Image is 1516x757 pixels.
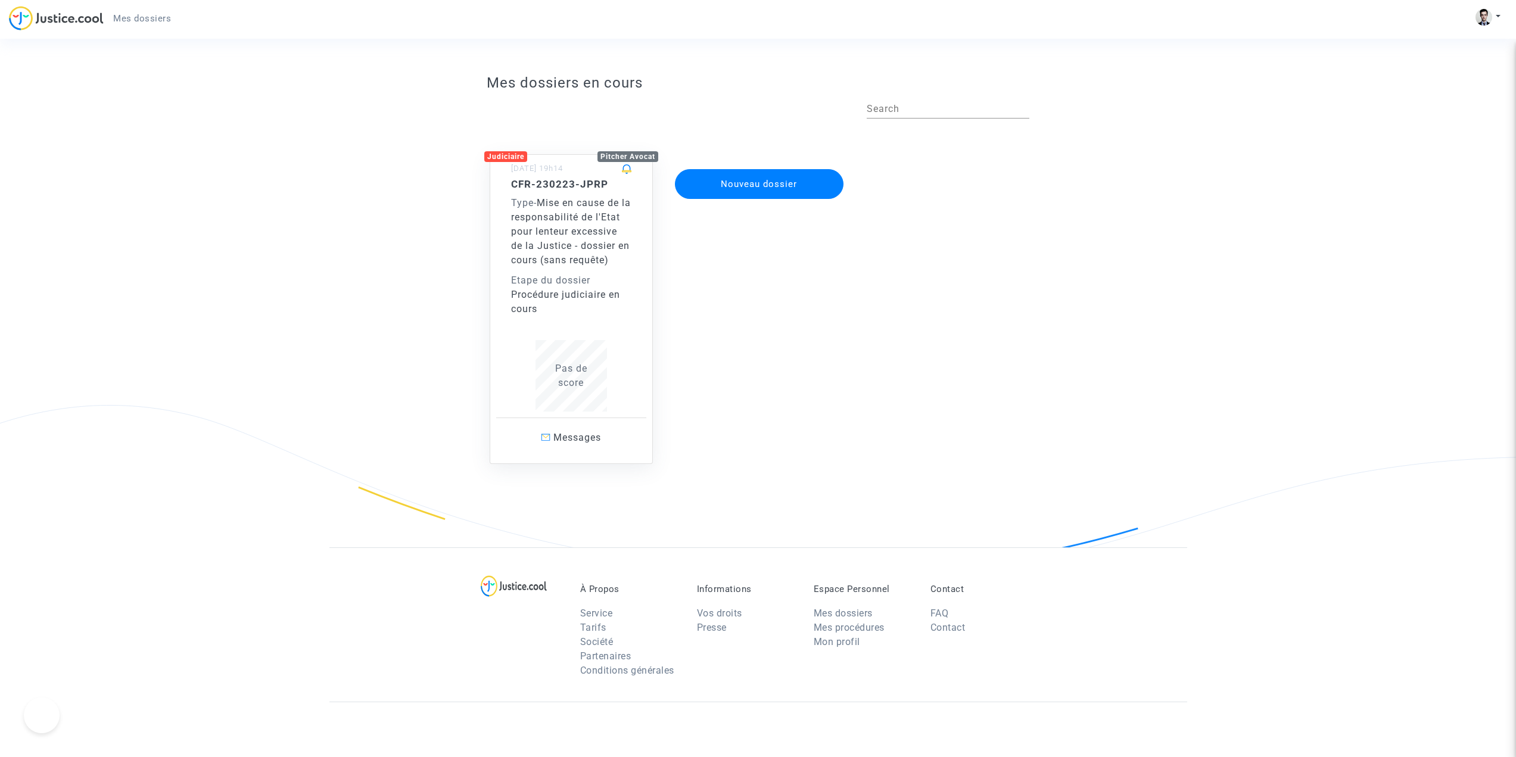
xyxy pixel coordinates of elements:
[104,10,180,27] a: Mes dossiers
[580,584,679,594] p: À Propos
[511,197,534,208] span: Type
[697,584,796,594] p: Informations
[930,584,1029,594] p: Contact
[814,584,913,594] p: Espace Personnel
[580,665,674,676] a: Conditions générales
[580,622,606,633] a: Tarifs
[511,197,537,208] span: -
[511,273,631,288] div: Etape du dossier
[675,169,844,199] button: Nouveau dossier
[930,608,949,619] a: FAQ
[511,197,631,266] span: Mise en cause de la responsabilité de l'Etat pour lenteur excessive de la Justice - dossier en co...
[484,151,527,162] div: Judiciaire
[496,418,646,457] a: Messages
[1475,9,1492,26] img: AGNmyxZjadicb0G3zJ-8OqgNy6PfJ6fQU_H7E9Xni9a7yA=s96-c
[553,432,601,443] span: Messages
[9,6,104,30] img: jc-logo.svg
[113,13,171,24] span: Mes dossiers
[674,161,845,173] a: Nouveau dossier
[580,650,631,662] a: Partenaires
[24,697,60,733] iframe: Help Scout Beacon - Open
[511,288,631,316] div: Procédure judiciaire en cours
[481,575,547,597] img: logo-lg.svg
[814,608,873,619] a: Mes dossiers
[580,636,614,647] a: Société
[697,622,727,633] a: Presse
[511,178,631,190] h5: CFR-230223-JPRP
[555,363,587,388] span: Pas de score
[478,130,665,464] a: JudiciairePitcher Avocat[DATE] 19h14CFR-230223-JPRPType-Mise en cause de la responsabilité de l'E...
[597,151,658,162] div: Pitcher Avocat
[930,622,966,633] a: Contact
[697,608,742,619] a: Vos droits
[511,164,563,173] small: [DATE] 19h14
[580,608,613,619] a: Service
[487,74,1029,92] h3: Mes dossiers en cours
[814,622,885,633] a: Mes procédures
[814,636,860,647] a: Mon profil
